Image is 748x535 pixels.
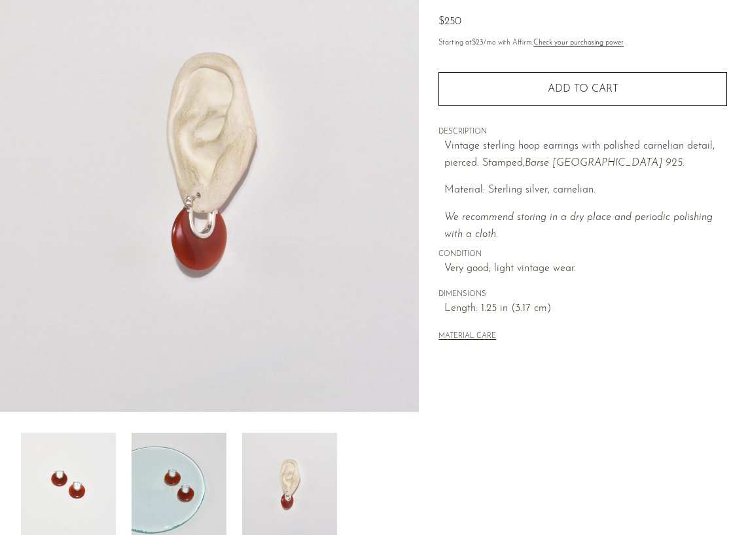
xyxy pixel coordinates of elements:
p: Starting at /mo with Affirm. [438,37,727,49]
span: CONDITION [438,249,727,261]
p: Vintage sterling hoop earrings with polished carnelian detail, pierced. Stamped, [444,138,727,172]
span: Very good; light vintage wear. [444,261,727,278]
button: MATERIAL CARE [438,332,496,342]
span: DIMENSIONS [438,289,727,301]
p: Material: Sterling silver, carnelian. [444,182,727,199]
a: Check your purchasing power - Learn more about Affirm Financing (opens in modal) [533,39,624,46]
span: Length: 1.25 in (3.17 cm) [444,301,727,318]
span: DESCRIPTION [438,126,727,138]
span: $250 [438,16,461,27]
span: $23 [472,39,484,46]
em: We recommend storing in a dry place and periodic polishing with a cloth. [444,212,713,240]
em: Barse [GEOGRAPHIC_DATA] 925. [525,158,685,168]
span: Add to cart [548,84,618,94]
button: Add to cart [438,72,727,106]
